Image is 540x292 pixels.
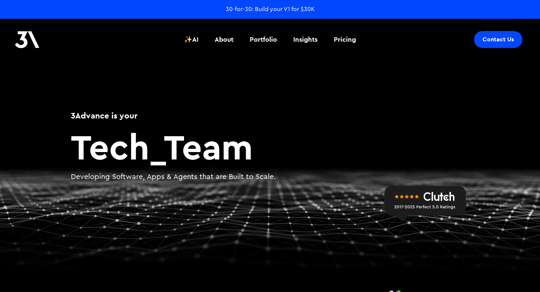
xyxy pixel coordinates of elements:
h1: 3Advance is your [71,110,469,121]
a: Pricing [329,26,360,53]
div: Insights [293,35,318,44]
h2: Team [71,129,469,164]
div: Portfolio [250,35,277,44]
a: ✨AI [180,26,203,53]
a: Insights [289,26,322,53]
div: About [215,35,233,44]
p: Developing Software, Apps & Agents that are Built to Scale. [71,172,469,182]
div: Pricing [334,35,356,44]
a: Portfolio [245,26,281,53]
a: 30-for-30: Build your V1 for $30K [226,5,315,13]
div: ✨AI [184,35,198,44]
a: About [210,26,238,53]
span: _ [149,124,164,169]
div: Contact Us [482,36,514,43]
span: Tech [71,124,149,169]
a: Contact Us [474,31,522,48]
